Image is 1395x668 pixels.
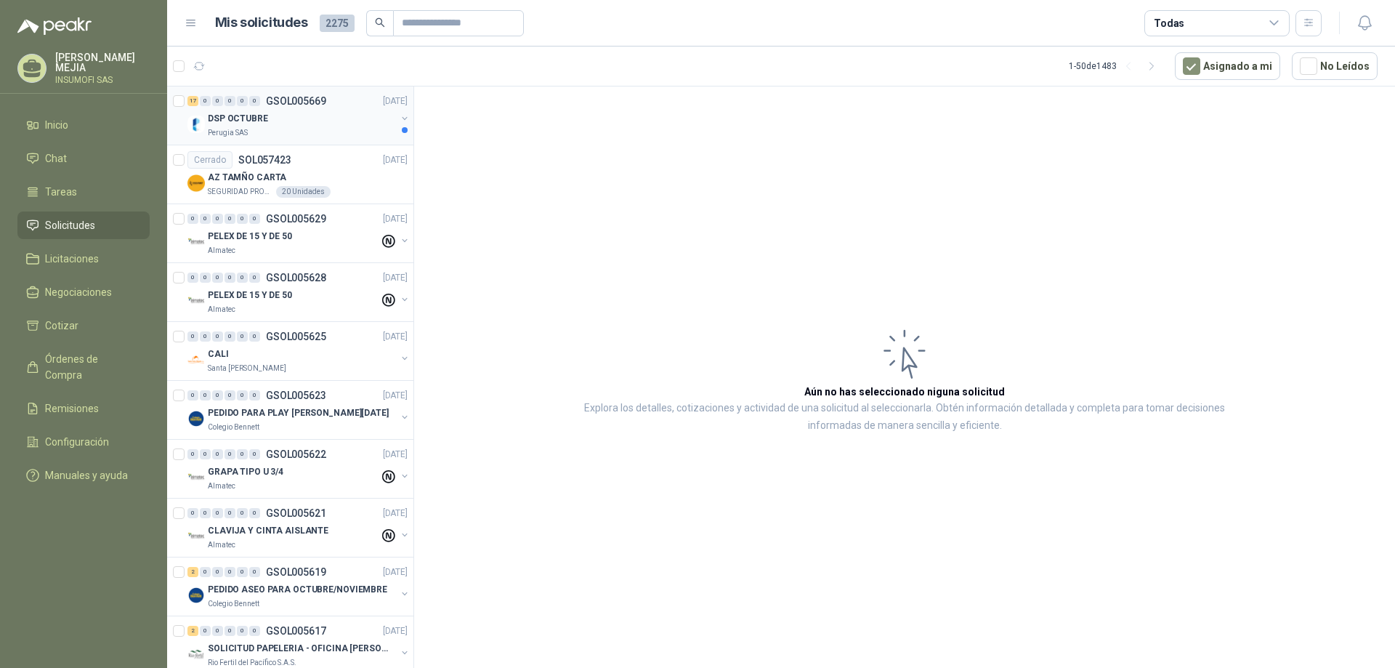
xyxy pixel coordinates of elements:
[383,153,408,167] p: [DATE]
[208,289,292,302] p: PELEX DE 15 Y DE 50
[212,273,223,283] div: 0
[1069,55,1163,78] div: 1 - 50 de 1483
[200,273,211,283] div: 0
[45,467,128,483] span: Manuales y ayuda
[237,214,248,224] div: 0
[208,598,259,610] p: Colegio Bennett
[187,96,198,106] div: 17
[212,214,223,224] div: 0
[187,214,198,224] div: 0
[187,351,205,369] img: Company Logo
[1175,52,1280,80] button: Asignado a mi
[266,626,326,636] p: GSOL005617
[200,508,211,518] div: 0
[215,12,308,33] h1: Mis solicitudes
[212,508,223,518] div: 0
[208,186,273,198] p: SEGURIDAD PROVISER LTDA
[208,539,235,551] p: Almatec
[200,331,211,342] div: 0
[225,273,235,283] div: 0
[187,210,411,257] a: 0 0 0 0 0 0 GSOL005629[DATE] Company LogoPELEX DE 15 Y DE 50Almatec
[237,96,248,106] div: 0
[225,331,235,342] div: 0
[225,508,235,518] div: 0
[17,345,150,389] a: Órdenes de Compra
[212,390,223,401] div: 0
[187,269,411,315] a: 0 0 0 0 0 0 GSOL005628[DATE] Company LogoPELEX DE 15 Y DE 50Almatec
[383,507,408,520] p: [DATE]
[804,384,1005,400] h3: Aún no has seleccionado niguna solicitud
[249,449,260,459] div: 0
[45,318,78,334] span: Cotizar
[187,273,198,283] div: 0
[237,508,248,518] div: 0
[187,469,205,486] img: Company Logo
[212,567,223,577] div: 0
[383,330,408,344] p: [DATE]
[383,271,408,285] p: [DATE]
[187,233,205,251] img: Company Logo
[17,212,150,239] a: Solicitudes
[187,528,205,545] img: Company Logo
[187,410,205,427] img: Company Logo
[266,96,326,106] p: GSOL005669
[208,406,389,420] p: PEDIDO PARA PLAY [PERSON_NAME][DATE]
[383,212,408,226] p: [DATE]
[375,17,385,28] span: search
[45,150,67,166] span: Chat
[187,331,198,342] div: 0
[17,395,150,422] a: Remisiones
[249,626,260,636] div: 0
[383,389,408,403] p: [DATE]
[225,390,235,401] div: 0
[187,174,205,192] img: Company Logo
[212,626,223,636] div: 0
[187,151,232,169] div: Cerrado
[225,567,235,577] div: 0
[187,328,411,374] a: 0 0 0 0 0 0 GSOL005625[DATE] Company LogoCALISanta [PERSON_NAME]
[249,273,260,283] div: 0
[208,363,286,374] p: Santa [PERSON_NAME]
[208,230,292,244] p: PELEX DE 15 Y DE 50
[17,145,150,172] a: Chat
[45,251,99,267] span: Licitaciones
[237,273,248,283] div: 0
[187,449,198,459] div: 0
[200,449,211,459] div: 0
[225,449,235,459] div: 0
[208,347,229,361] p: CALI
[45,184,77,200] span: Tareas
[249,331,260,342] div: 0
[1292,52,1378,80] button: No Leídos
[212,449,223,459] div: 0
[187,563,411,610] a: 2 0 0 0 0 0 GSOL005619[DATE] Company LogoPEDIDO ASEO PARA OCTUBRE/NOVIEMBREColegio Bennett
[266,449,326,459] p: GSOL005622
[187,92,411,139] a: 17 0 0 0 0 0 GSOL005669[DATE] Company LogoDSP OCTUBREPerugia SAS
[266,508,326,518] p: GSOL005621
[17,312,150,339] a: Cotizar
[187,387,411,433] a: 0 0 0 0 0 0 GSOL005623[DATE] Company LogoPEDIDO PARA PLAY [PERSON_NAME][DATE]Colegio Bennett
[266,331,326,342] p: GSOL005625
[55,52,150,73] p: [PERSON_NAME] MEJIA
[55,76,150,84] p: INSUMOFI SAS
[237,449,248,459] div: 0
[45,217,95,233] span: Solicitudes
[187,292,205,310] img: Company Logo
[225,96,235,106] div: 0
[212,96,223,106] div: 0
[187,645,205,663] img: Company Logo
[45,351,136,383] span: Órdenes de Compra
[320,15,355,32] span: 2275
[266,273,326,283] p: GSOL005628
[237,626,248,636] div: 0
[383,94,408,108] p: [DATE]
[167,145,413,204] a: CerradoSOL057423[DATE] Company LogoAZ TAMÑO CARTASEGURIDAD PROVISER LTDA20 Unidades
[225,626,235,636] div: 0
[559,400,1250,435] p: Explora los detalles, cotizaciones y actividad de una solicitud al seleccionarla. Obtén informaci...
[208,480,235,492] p: Almatec
[249,508,260,518] div: 0
[208,304,235,315] p: Almatec
[266,214,326,224] p: GSOL005629
[17,178,150,206] a: Tareas
[208,127,248,139] p: Perugia SAS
